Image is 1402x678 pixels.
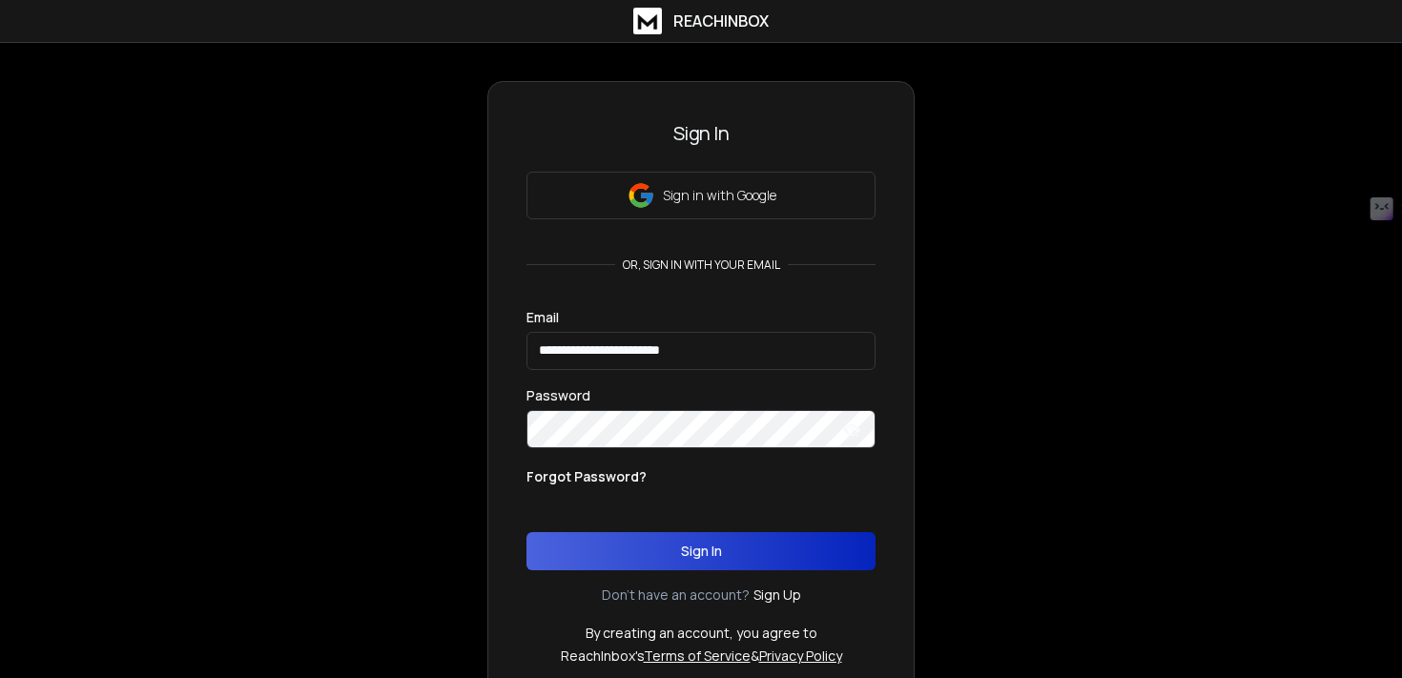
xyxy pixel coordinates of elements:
[526,532,876,570] button: Sign In
[561,647,842,666] p: ReachInbox's &
[753,586,801,605] a: Sign Up
[526,172,876,219] button: Sign in with Google
[663,186,776,205] p: Sign in with Google
[526,311,559,324] label: Email
[615,257,788,273] p: or, sign in with your email
[526,389,590,402] label: Password
[759,647,842,665] a: Privacy Policy
[644,647,751,665] a: Terms of Service
[526,467,647,486] p: Forgot Password?
[673,10,769,32] h1: ReachInbox
[602,586,750,605] p: Don't have an account?
[526,120,876,147] h3: Sign In
[633,8,662,34] img: logo
[633,8,769,34] a: ReachInbox
[586,624,817,643] p: By creating an account, you agree to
